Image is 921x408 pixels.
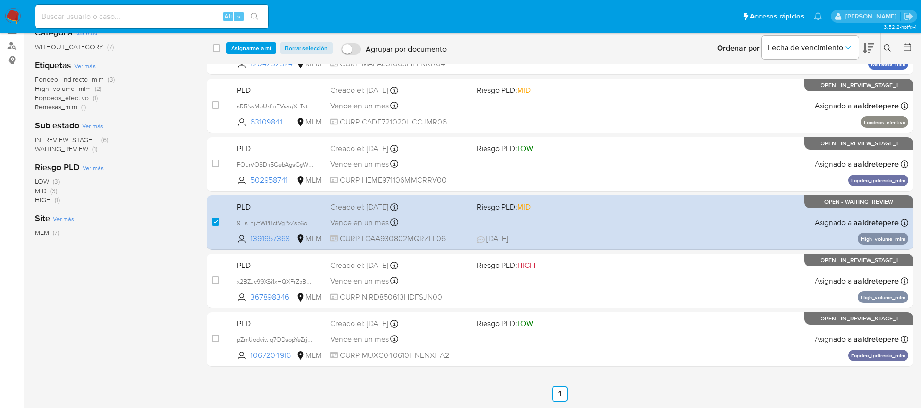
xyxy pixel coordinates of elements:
p: alicia.aldreteperez@mercadolibre.com.mx [845,12,900,21]
a: Salir [904,11,914,21]
span: Accesos rápidos [750,11,804,21]
span: 3.152.2-hotfix-1 [884,23,916,31]
span: Alt [224,12,232,21]
button: search-icon [245,10,265,23]
input: Buscar usuario o caso... [35,10,268,23]
a: Notificaciones [814,12,822,20]
span: s [237,12,240,21]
